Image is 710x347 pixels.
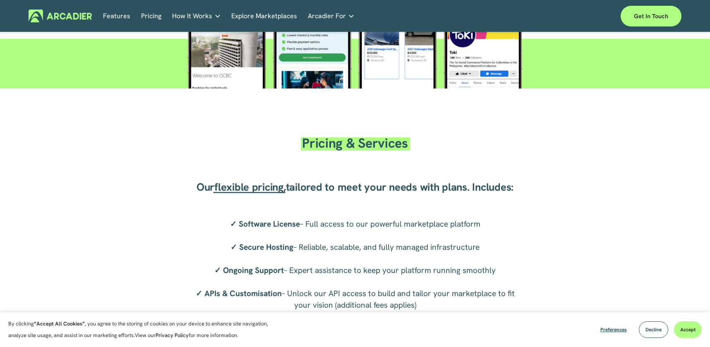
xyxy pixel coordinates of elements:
[645,326,662,333] span: Decline
[621,6,681,26] a: Get in touch
[669,307,710,347] iframe: Chat Widget
[34,320,85,327] strong: “Accept All Cookies”
[231,10,297,22] a: Explore Marketplaces
[230,219,237,229] strong: ✓
[214,180,283,194] a: flexible pricing
[156,332,189,339] a: Privacy Policy
[214,265,284,275] strong: ✓ Ongoing Support
[302,134,408,152] span: Pricing & Services
[172,10,212,22] span: How It Works
[172,10,221,22] a: folder dropdown
[197,180,214,194] span: Our
[639,321,668,338] button: Decline
[239,219,300,229] strong: Software License
[308,10,355,22] a: folder dropdown
[103,10,130,22] a: Features
[29,10,92,22] img: Arcadier
[283,180,286,194] a: ,
[141,10,161,22] a: Pricing
[230,242,293,252] strong: ✓ Secure Hosting
[8,318,277,341] p: By clicking , you agree to the storing of cookies on your device to enhance site navigation, anal...
[286,180,513,194] span: tailored to meet your needs with plans. Includes:
[308,10,346,22] span: Arcadier For
[594,321,633,338] button: Preferences
[600,326,627,333] span: Preferences
[189,218,521,311] p: – Full access to our powerful marketplace platform – Reliable, scalable, and fully managed infras...
[196,288,282,299] strong: ✓ APIs & Customisation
